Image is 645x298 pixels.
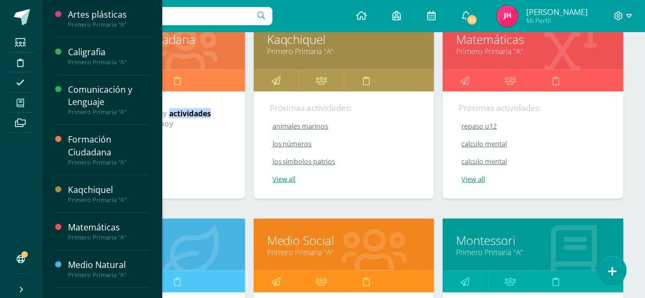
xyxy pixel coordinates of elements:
[526,6,588,17] span: [PERSON_NAME]
[456,31,610,48] a: Matemáticas
[456,232,610,249] a: Montessori
[270,175,420,184] a: View all
[497,5,518,27] img: 7ccd02e01d7757ad1897b009bf9ca5b5.png
[68,259,149,279] a: Medio NaturalPrimero Primaria "A"
[267,247,421,257] a: Primero Primaria "A"
[68,133,149,158] div: Formación Ciudadana
[68,271,149,279] div: Primero Primaria "A"
[456,247,610,257] a: Primero Primaria "A"
[68,234,149,241] div: Primero Primaria "A"
[270,139,420,148] a: los números
[68,58,149,66] div: Primero Primaria "A"
[68,196,149,204] div: Primero Primaria "A"
[68,221,149,241] a: MatemáticasPrimero Primaria "A"
[270,122,420,131] a: animales marinos
[459,139,609,148] a: calculo mental
[68,21,149,28] div: Primero Primaria "A"
[270,102,419,114] div: Próximas actividades:
[68,9,149,28] a: Artes plásticasPrimero Primaria "A"
[270,157,420,166] a: los símbolos patrios
[267,232,421,249] a: Medio Social
[68,259,149,271] div: Medio Natural
[68,46,149,66] a: CaligrafiaPrimero Primaria "A"
[68,84,149,116] a: Comunicación y LenguajePrimero Primaria "A"
[68,133,149,166] a: Formación CiudadanaPrimero Primaria "A"
[68,184,149,204] a: KaqchiquelPrimero Primaria "A"
[68,221,149,234] div: Matemáticas
[459,102,608,114] div: Próximas actividades:
[68,9,149,21] div: Artes plásticas
[459,157,609,166] a: calculo mental
[459,175,609,184] a: View all
[141,108,211,129] span: No hay actividades para hoy
[456,46,610,56] a: Primero Primaria "A"
[267,46,421,56] a: Primero Primaria "A"
[267,31,421,48] a: Kaqchiquel
[68,84,149,108] div: Comunicación y Lenguaje
[68,108,149,116] div: Primero Primaria "A"
[68,46,149,58] div: Caligrafia
[68,159,149,166] div: Primero Primaria "A"
[459,122,609,131] a: repaso u12
[526,16,588,25] span: Mi Perfil
[466,14,478,26] span: 35
[68,184,149,196] div: Kaqchiquel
